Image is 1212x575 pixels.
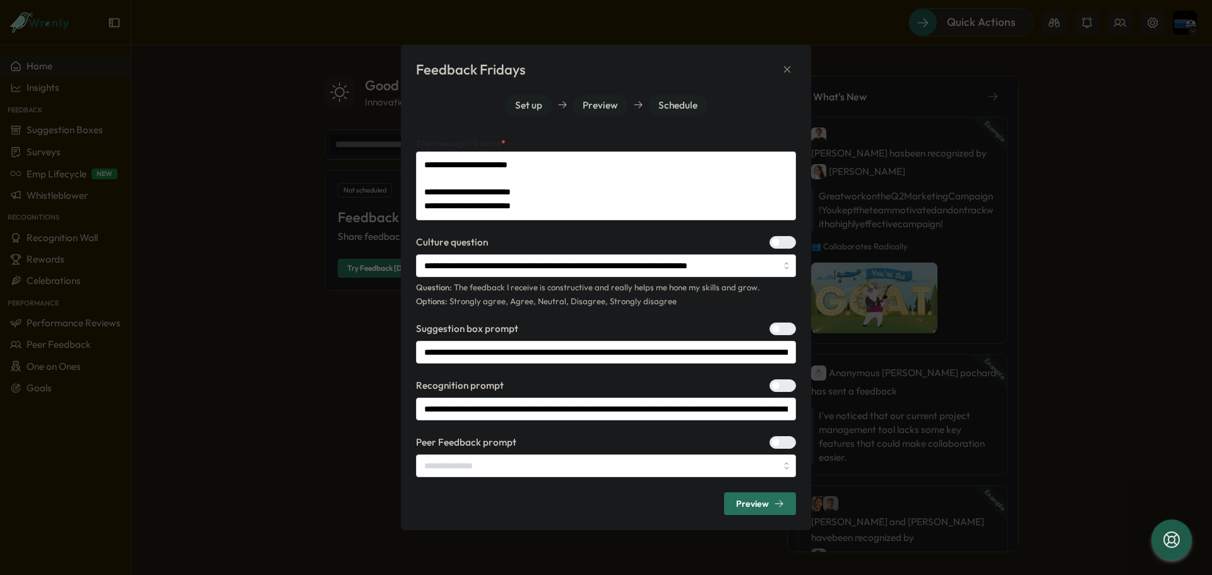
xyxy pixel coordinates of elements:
span: Question: [416,282,452,292]
span: Preview [736,499,769,508]
span: Options: [416,296,448,306]
p: Strongly agree, Agree, Neutral, Disagree, Strongly disagree [416,296,796,307]
button: Preview [724,492,796,515]
h3: Feedback Fridays [416,60,525,80]
button: Set up [505,95,552,116]
button: Schedule [648,95,708,116]
label: The message I'll share [416,137,506,151]
p: The feedback I receive is constructive and really helps me hone my skills and grow. [416,282,796,293]
label: Suggestion box prompt [416,322,518,336]
button: Preview [573,95,628,116]
label: Recognition prompt [416,379,504,393]
label: Culture question [416,235,488,249]
label: Peer Feedback prompt [416,436,516,449]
